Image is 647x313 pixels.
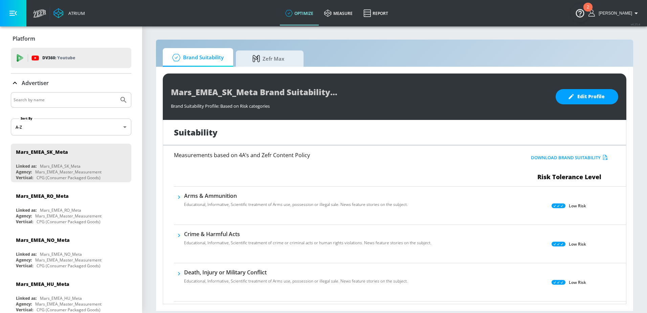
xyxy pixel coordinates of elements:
[37,219,101,225] div: CPG (Consumer Packaged Goods)
[11,29,131,48] div: Platform
[16,175,33,181] div: Vertical:
[588,9,640,17] button: [PERSON_NAME]
[16,251,37,257] div: Linked as:
[358,1,394,25] a: Report
[184,240,431,246] p: Educational, Informative, Scientific treatment of crime or criminal acts or human rights violatio...
[40,207,81,213] div: Mars_EMEA_RO_Meta
[16,169,32,175] div: Agency:
[184,230,431,238] h6: Crime & Harmful Acts
[184,269,408,276] h6: Death, Injury or Military Conflict
[174,127,218,138] h1: Suitability
[35,213,102,219] div: Mars_EMEA_Master_Measurement
[16,307,33,313] div: Vertical:
[16,149,68,155] div: Mars_EMEA_SK_Meta
[37,263,101,269] div: CPG (Consumer Packaged Goods)
[16,213,32,219] div: Agency:
[11,232,131,270] div: Mars_EMEA_NO_MetaLinked as:Mars_EMEA_NO_MetaAgency:Mars_EMEA_Master_MeasurementVertical:CPG (Cons...
[571,3,589,22] button: Open Resource Center, 2 new notifications
[171,100,549,109] div: Brand Suitability Profile: Based on Risk categories
[40,163,81,169] div: Mars_EMEA_SK_Meta
[11,144,131,182] div: Mars_EMEA_SK_MetaLinked as:Mars_EMEA_SK_MetaAgency:Mars_EMEA_Master_MeasurementVertical:CPG (Cons...
[14,96,116,104] input: Search by name
[170,49,224,66] span: Brand Suitability
[57,54,75,61] p: Youtube
[35,257,102,263] div: Mars_EMEA_Master_Measurement
[16,237,70,243] div: Mars_EMEA_NO_Meta
[184,269,408,288] div: Death, Injury or Military ConflictEducational, Informative, Scientific treatment of Arms use, pos...
[42,54,75,62] p: DV360:
[11,188,131,226] div: Mars_EMEA_RO_MetaLinked as:Mars_EMEA_RO_MetaAgency:Mars_EMEA_Master_MeasurementVertical:CPG (Cons...
[569,279,586,286] p: Low Risk
[19,116,34,121] label: Sort By
[11,119,131,135] div: A-Z
[16,263,33,269] div: Vertical:
[16,301,32,307] div: Agency:
[16,295,37,301] div: Linked as:
[184,230,431,250] div: Crime & Harmful ActsEducational, Informative, Scientific treatment of crime or criminal acts or h...
[37,307,101,313] div: CPG (Consumer Packaged Goods)
[22,79,49,87] p: Advertiser
[11,74,131,92] div: Advertiser
[40,251,82,257] div: Mars_EMEA_NO_Meta
[184,202,408,208] p: Educational, Informative, Scientific treatment of Arms use, possession or illegal sale. News feat...
[37,175,101,181] div: CPG (Consumer Packaged Goods)
[35,301,102,307] div: Mars_EMEA_Master_Measurement
[16,163,37,169] div: Linked as:
[556,89,618,104] button: Edit Profile
[529,152,609,163] button: Download Brand Suitability
[16,207,37,213] div: Linked as:
[40,295,82,301] div: Mars_EMEA_HU_Meta
[66,10,85,16] div: Atrium
[243,50,294,67] span: Zefr Max
[569,241,586,248] p: Low Risk
[569,202,586,209] p: Low Risk
[53,8,85,18] a: Atrium
[16,257,32,263] div: Agency:
[587,7,589,16] div: 2
[35,169,102,175] div: Mars_EMEA_Master_Measurement
[280,1,319,25] a: optimize
[16,193,69,199] div: Mars_EMEA_RO_Meta
[184,278,408,284] p: Educational, Informative, Scientific treatment of Arms use, possession or illegal sale. News feat...
[569,92,605,101] span: Edit Profile
[319,1,358,25] a: measure
[184,192,408,200] h6: Arms & Ammunition
[537,173,601,181] span: Risk Tolerance Level
[596,11,632,16] span: login as: nathan.antony@essencemediacom.com
[13,35,35,42] p: Platform
[16,219,33,225] div: Vertical:
[184,192,408,212] div: Arms & AmmunitionEducational, Informative, Scientific treatment of Arms use, possession or illega...
[631,22,640,26] span: v 4.25.4
[16,281,69,287] div: Mars_EMEA_HU_Meta
[174,152,475,158] h6: Measurements based on 4A’s and Zefr Content Policy
[11,48,131,68] div: DV360: Youtube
